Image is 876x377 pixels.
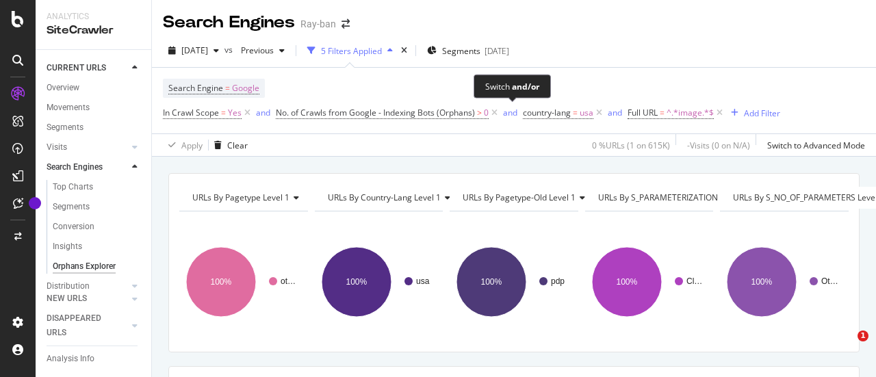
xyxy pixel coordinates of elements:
a: Insights [53,239,142,254]
span: vs [224,44,235,55]
text: 100% [751,277,773,287]
h4: URLs By s_PARAMETERIZATION Level 1 [595,187,767,209]
button: Previous [235,40,290,62]
div: Orphans Explorer [53,259,116,274]
div: Clear [227,140,248,151]
svg: A chart. [450,222,576,341]
a: Movements [47,101,142,115]
a: Orphans Explorer [53,259,142,274]
span: Yes [228,103,242,122]
button: Clear [209,134,248,156]
span: = [225,82,230,94]
span: In Crawl Scope [163,107,219,118]
a: Top Charts [53,180,142,194]
span: = [660,107,665,118]
button: and [256,106,270,119]
text: 100% [481,277,502,287]
div: 5 Filters Applied [321,45,382,57]
span: URLs By s_PARAMETERIZATION Level 1 [598,192,747,203]
div: Search Engines [47,160,103,174]
text: ot… [281,276,296,286]
a: Visits [47,140,128,155]
text: 100% [346,277,367,287]
a: Segments [47,120,142,135]
button: and [608,106,622,119]
div: Add Filter [744,107,780,119]
button: Segments[DATE] [422,40,515,62]
div: Segments [53,200,90,214]
span: 1 [858,330,868,341]
div: - Visits ( 0 on N/A ) [687,140,750,151]
svg: A chart. [720,222,847,341]
a: Conversion [53,220,142,234]
button: 5 Filters Applied [302,40,398,62]
text: usa [416,276,430,286]
text: 100% [211,277,232,287]
span: = [573,107,578,118]
div: Top Charts [53,180,93,194]
div: times [398,44,410,57]
div: Distribution [47,279,90,294]
span: = [221,107,226,118]
span: country-lang [523,107,571,118]
a: Segments [53,200,142,214]
div: DISAPPEARED URLS [47,311,116,340]
span: Segments [442,45,480,57]
div: Segments [47,120,83,135]
svg: A chart. [315,222,441,341]
div: and [608,107,622,118]
div: Visits [47,140,67,155]
svg: A chart. [179,222,306,341]
div: and/or [512,81,539,92]
span: usa [580,103,593,122]
a: Distribution [47,279,128,294]
button: Switch to Advanced Mode [762,134,865,156]
div: Switch to Advanced Mode [767,140,865,151]
div: Overview [47,81,79,95]
span: Previous [235,44,274,56]
div: CURRENT URLS [47,61,106,75]
a: DISAPPEARED URLS [47,311,128,340]
div: NEW URLS [47,291,87,306]
div: [DATE] [485,45,509,57]
h4: URLs By country-lang Level 1 [325,187,461,209]
text: pdp [551,276,565,286]
div: SiteCrawler [47,23,140,38]
div: Insights [53,239,82,254]
span: Full URL [628,107,658,118]
button: Apply [163,134,203,156]
a: Overview [47,81,142,95]
div: Tooltip anchor [29,197,41,209]
h4: URLs By pagetype-old Level 1 [460,187,596,209]
svg: A chart. [585,222,712,341]
span: ^.*image.*$ [667,103,714,122]
div: Switch [485,81,539,92]
button: and [503,106,517,119]
div: Search Engines [163,11,295,34]
div: Conversion [53,220,94,234]
div: arrow-right-arrow-left [342,19,350,29]
a: Search Engines [47,160,128,174]
iframe: Intercom live chat [829,330,862,363]
a: NEW URLS [47,291,128,306]
span: > [477,107,482,118]
span: 0 [484,103,489,122]
span: URLs By pagetype Level 1 [192,192,289,203]
div: Apply [181,140,203,151]
text: 100% [616,277,637,287]
text: Ot… [821,276,838,286]
h4: URLs By pagetype Level 1 [190,187,310,209]
div: 0 % URLs ( 1 on 615K ) [592,140,670,151]
div: and [503,107,517,118]
div: Analytics [47,11,140,23]
span: URLs By pagetype-old Level 1 [463,192,576,203]
span: URLs By country-lang Level 1 [328,192,441,203]
span: Google [232,79,259,98]
span: No. of Crawls from Google - Indexing Bots (Orphans) [276,107,475,118]
text: Cl… [686,276,702,286]
a: Analysis Info [47,352,142,366]
button: Add Filter [725,105,780,121]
